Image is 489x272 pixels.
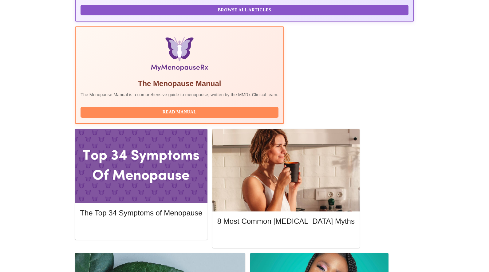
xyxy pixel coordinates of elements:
[217,232,355,243] button: Read More
[86,225,196,233] span: Read More
[87,108,272,116] span: Read Manual
[80,208,202,218] h5: The Top 34 Symptoms of Menopause
[81,109,280,114] a: Read Manual
[81,107,278,118] button: Read Manual
[80,223,202,234] button: Read More
[81,92,278,98] p: The Menopause Manual is a comprehensive guide to menopause, written by the MMRx Clinical team.
[81,7,410,12] a: Browse All Articles
[81,5,408,16] button: Browse All Articles
[87,6,402,14] span: Browse All Articles
[217,216,355,226] h5: 8 Most Common [MEDICAL_DATA] Myths
[81,79,278,89] h5: The Menopause Manual
[223,234,349,241] span: Read More
[217,234,356,239] a: Read More
[112,37,247,74] img: Menopause Manual
[80,226,204,231] a: Read More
